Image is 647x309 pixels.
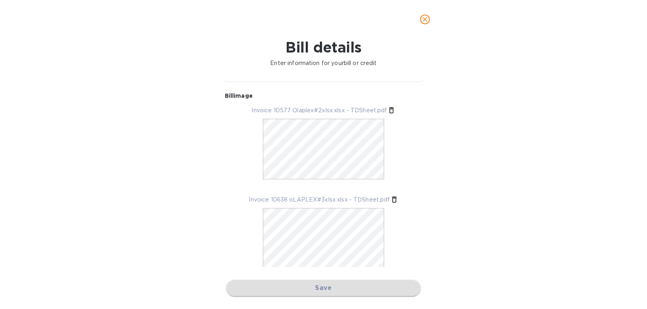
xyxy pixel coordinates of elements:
[225,92,423,100] p: Bill image
[249,195,390,204] p: Invoice 10638 oLAPLEX#3xlsx.xlsx - TDSheet.pdf
[252,106,387,115] p: Invoice 10577 Olaplex#2xlsx.xlsx - TDSheet.pdf
[6,39,641,56] h1: Bill details
[415,10,435,29] button: close
[6,59,641,67] p: Enter information for your bill or credit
